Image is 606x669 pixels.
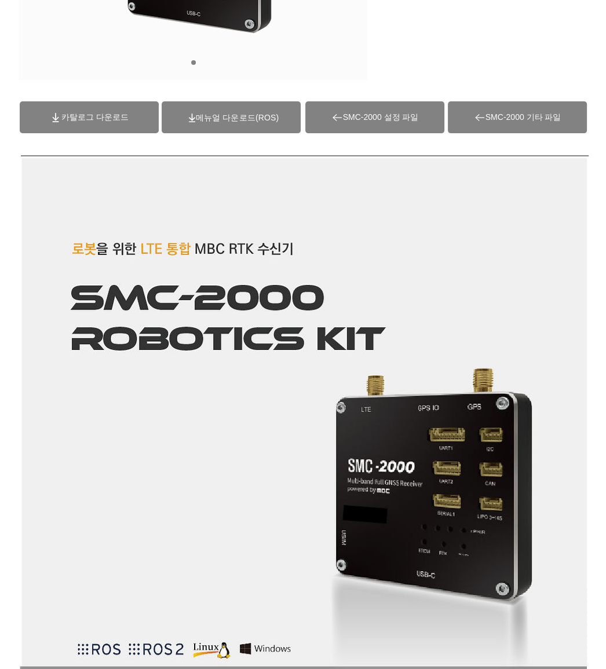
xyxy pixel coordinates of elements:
[448,101,587,133] a: SMC-2000 기타 파일
[343,112,419,123] span: SMC-2000 설정 파일
[305,101,444,133] a: SMC-2000 설정 파일
[196,113,279,122] a: (ROS)메뉴얼 다운로드
[61,112,129,123] span: 카탈로그 다운로드
[485,112,561,123] span: SMC-2000 기타 파일
[191,60,196,65] a: 01
[392,304,606,669] iframe: Wix Chat
[20,101,159,133] a: 카탈로그 다운로드
[187,60,200,65] nav: 슬라이드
